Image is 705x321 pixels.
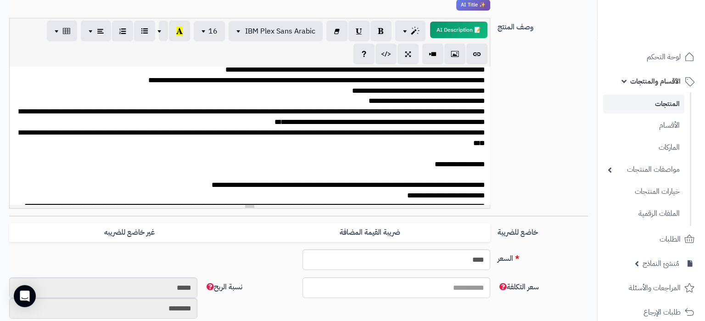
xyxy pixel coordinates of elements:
[603,138,684,158] a: الماركات
[603,160,684,180] a: مواصفات المنتجات
[208,26,218,37] span: 16
[250,223,490,242] label: ضريبة القيمة المضافة
[630,75,681,88] span: الأقسام والمنتجات
[194,21,225,41] button: 16
[498,282,539,293] span: سعر التكلفة
[660,233,681,246] span: الطلبات
[245,26,315,37] span: IBM Plex Sans Arabic
[629,282,681,294] span: المراجعات والأسئلة
[603,228,699,250] a: الطلبات
[205,282,242,293] span: نسبة الربح
[603,46,699,68] a: لوحة التحكم
[643,257,679,270] span: مُنشئ النماذج
[494,18,592,33] label: وصف المنتج
[603,204,684,224] a: الملفات الرقمية
[603,182,684,202] a: خيارات المنتجات
[430,22,487,38] button: 📝 AI Description
[643,306,681,319] span: طلبات الإرجاع
[643,26,696,45] img: logo-2.png
[603,116,684,135] a: الأقسام
[494,223,592,238] label: خاضع للضريبة
[229,21,323,41] button: IBM Plex Sans Arabic
[14,285,36,307] div: Open Intercom Messenger
[647,51,681,63] span: لوحة التحكم
[494,249,592,264] label: السعر
[603,277,699,299] a: المراجعات والأسئلة
[9,223,250,242] label: غير خاضع للضريبه
[603,95,684,113] a: المنتجات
